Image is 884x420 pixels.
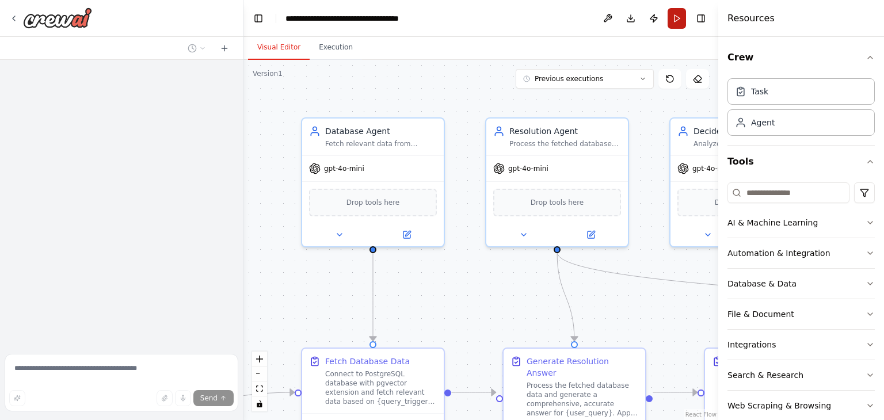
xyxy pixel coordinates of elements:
[727,339,776,350] div: Integrations
[9,390,25,406] button: Improve this prompt
[727,208,875,238] button: AI & Machine Learning
[252,352,267,366] button: zoom in
[325,369,437,406] div: Connect to PostgreSQL database with pgvector extension and fetch relevant data based on {query_tr...
[193,390,234,406] button: Send
[727,278,797,289] div: Database & Data
[451,387,496,398] g: Edge from 7722bfe4-8be4-47ca-ae1f-c2009ac37962 to f630032e-6abf-47fb-9e89-189f3ee365a0
[685,411,717,418] a: React Flow attribution
[248,36,310,60] button: Visual Editor
[301,117,445,247] div: Database AgentFetch relevant data from PostgreSQL with pgvector database based on {query_trigger}...
[727,238,875,268] button: Automation & Integration
[527,381,638,418] div: Process the fetched database data and generate a comprehensive, accurate answer for {user_query}....
[252,381,267,396] button: fit view
[252,352,267,411] div: React Flow controls
[485,117,629,247] div: Resolution AgentProcess the fetched database data and generate comprehensive, accurate answers fo...
[325,139,437,148] div: Fetch relevant data from PostgreSQL with pgvector database based on {query_trigger} and retrieve ...
[727,330,875,360] button: Integrations
[727,217,818,228] div: AI & Machine Learning
[751,86,768,97] div: Task
[509,139,621,148] div: Process the fetched database data and generate comprehensive, accurate answers for {user_query} w...
[727,74,875,145] div: Crew
[727,269,875,299] button: Database & Data
[509,125,621,137] div: Resolution Agent
[215,41,234,55] button: Start a new chat
[374,228,439,242] button: Open in side panel
[183,41,211,55] button: Switch to previous chat
[653,387,697,398] g: Edge from f630032e-6abf-47fb-9e89-189f3ee365a0 to f33f0868-1e07-4321-91b3-d8357d97aaca
[252,366,267,381] button: zoom out
[727,308,794,320] div: File & Document
[692,164,733,173] span: gpt-4o-mini
[325,356,410,367] div: Fetch Database Data
[727,360,875,390] button: Search & Research
[527,356,638,379] div: Generate Resolution Answer
[669,117,813,247] div: Decider AgentAnalyze the full prompt provided in {priority_criteria} to intelligently determine p...
[367,252,379,341] g: Edge from 80e1d82e-cde0-4456-a7f8-c4b5e15a4fab to 7722bfe4-8be4-47ca-ae1f-c2009ac37962
[516,69,654,89] button: Previous executions
[751,117,775,128] div: Agent
[23,7,92,28] img: Logo
[727,146,875,178] button: Tools
[694,125,805,137] div: Decider Agent
[253,69,283,78] div: Version 1
[157,390,173,406] button: Upload files
[694,139,805,148] div: Analyze the full prompt provided in {priority_criteria} to intelligently determine priority class...
[324,164,364,173] span: gpt-4o-mini
[727,41,875,74] button: Crew
[200,394,218,403] span: Send
[325,125,437,137] div: Database Agent
[551,252,580,341] g: Edge from 740e7bba-ad20-40c9-82d8-9dcdebea4ac5 to f630032e-6abf-47fb-9e89-189f3ee365a0
[727,400,831,411] div: Web Scraping & Browsing
[252,396,267,411] button: toggle interactivity
[535,74,603,83] span: Previous executions
[727,369,803,381] div: Search & Research
[727,299,875,329] button: File & Document
[727,247,830,259] div: Automation & Integration
[175,390,191,406] button: Click to speak your automation idea
[531,197,584,208] span: Drop tools here
[693,10,709,26] button: Hide right sidebar
[310,36,362,60] button: Execution
[250,10,266,26] button: Hide left sidebar
[346,197,400,208] span: Drop tools here
[558,228,623,242] button: Open in side panel
[727,12,775,25] h4: Resources
[285,13,415,24] nav: breadcrumb
[508,164,548,173] span: gpt-4o-mini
